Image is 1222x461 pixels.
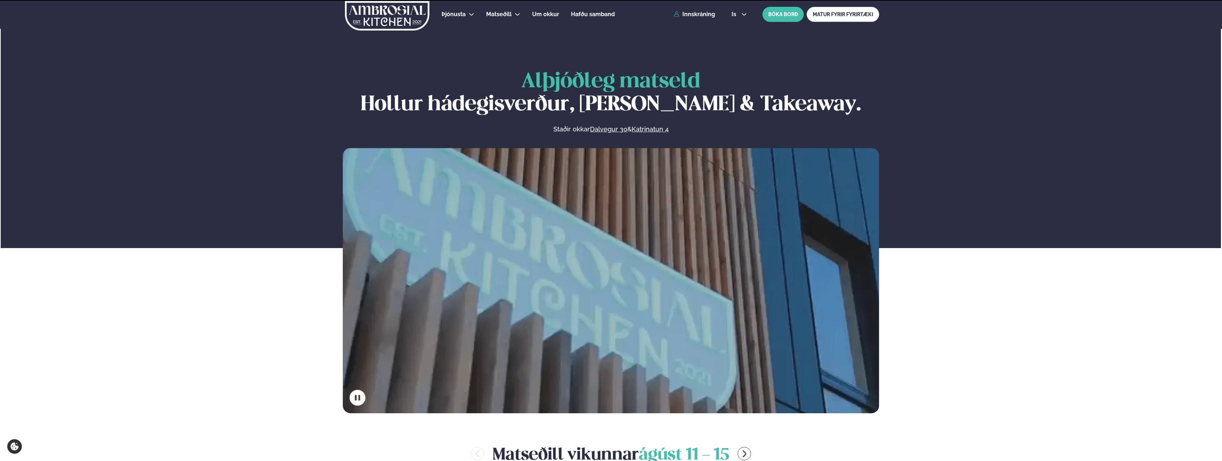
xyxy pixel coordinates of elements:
[762,7,804,22] button: BÓKA BORÐ
[571,11,615,18] span: Hafðu samband
[632,125,669,134] a: Katrinatun 4
[343,70,879,116] h1: Hollur hádegisverður, [PERSON_NAME] & Takeaway.
[738,447,751,460] button: menu-btn-right
[442,11,466,18] span: Þjónusta
[532,10,559,19] a: Um okkur
[486,10,512,19] a: Matseðill
[486,11,512,18] span: Matseðill
[7,439,22,454] a: Cookie settings
[344,1,430,31] img: logo
[807,7,879,22] a: MATUR FYRIR FYRIRTÆKI
[590,125,627,134] a: Dalvegur 30
[442,10,466,19] a: Þjónusta
[532,11,559,18] span: Um okkur
[674,11,715,18] a: Innskráning
[521,72,700,92] span: Alþjóðleg matseld
[471,447,484,460] button: menu-btn-left
[571,10,615,19] a: Hafðu samband
[726,11,753,17] button: is
[475,125,747,134] p: Staðir okkar &
[732,11,738,17] span: is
